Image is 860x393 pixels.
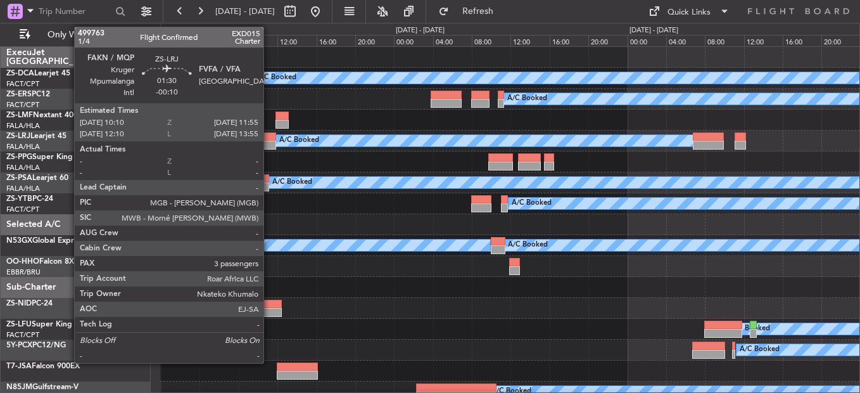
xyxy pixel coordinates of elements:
span: N85JM [6,383,32,391]
div: A/C Booked [508,236,548,255]
a: ZS-PSALearjet 60 [6,174,68,182]
span: ZS-LFU [6,321,32,328]
div: 08:00 [472,35,510,46]
a: ZS-PPGSuper King Air 200 [6,153,102,161]
div: A/C Booked [279,131,319,150]
div: 00:00 [628,35,666,46]
div: [DATE] - [DATE] [396,25,445,36]
div: 04:00 [666,35,705,46]
span: ZS-PPG [6,153,32,161]
div: [DATE] - [DATE] [163,25,212,36]
span: ZS-DCA [6,70,34,77]
a: N85JMGulfstream-V [6,383,79,391]
a: FACT/CPT [6,205,39,214]
div: A/C Booked [256,68,296,87]
span: ZS-NID [6,300,32,307]
div: 04:00 [433,35,472,46]
span: ZS-PSA [6,174,32,182]
div: 04:00 [199,35,238,46]
div: 20:00 [821,35,860,46]
span: N53GX [6,237,32,245]
a: FALA/HLA [6,142,40,151]
span: ZS-YTB [6,195,32,203]
input: Trip Number [39,2,111,21]
a: ZS-LFUSuper King Air 200 [6,321,101,328]
span: T7-JSA [6,363,32,370]
span: OO-HHO [6,258,39,266]
button: Refresh [433,1,509,22]
div: 20:00 [588,35,627,46]
div: 08:00 [705,35,743,46]
div: A/C Booked [740,340,780,359]
div: 08:00 [239,35,277,46]
a: ZS-YTBPC-24 [6,195,53,203]
div: A/C Booked [512,194,552,213]
div: A/C Booked [507,89,547,108]
button: Quick Links [642,1,736,22]
span: ZS-ERS [6,91,32,98]
a: FACT/CPT [6,100,39,110]
button: Only With Activity [14,25,137,45]
div: 16:00 [783,35,821,46]
span: 5Y-PCX [6,342,32,349]
a: T7-JSAFalcon 900EX [6,363,80,370]
div: A/C Booked [272,173,312,192]
div: 00:00 [161,35,199,46]
a: EBBR/BRU [6,267,41,277]
div: 00:00 [394,35,433,46]
div: 20:00 [355,35,394,46]
a: ZS-DCALearjet 45 [6,70,70,77]
div: 16:00 [550,35,588,46]
div: 12:00 [510,35,549,46]
div: 16:00 [317,35,355,46]
a: OO-HHOFalcon 8X [6,258,74,266]
a: FALA/HLA [6,163,40,172]
a: FACT/CPT [6,79,39,89]
a: N53GXGlobal Express XRS [6,237,102,245]
a: ZS-ERSPC12 [6,91,50,98]
a: ZS-NIDPC-24 [6,300,53,307]
div: Quick Links [667,6,711,19]
span: ZS-LMF [6,112,33,119]
span: [DATE] - [DATE] [215,6,275,17]
span: Only With Activity [33,30,134,39]
a: FALA/HLA [6,121,40,131]
div: [DATE] - [DATE] [629,25,678,36]
span: Refresh [452,7,505,16]
a: FALA/HLA [6,184,40,193]
a: 5Y-PCXPC12/NG [6,342,66,349]
a: ZS-LRJLearjet 45 [6,132,66,140]
a: ZS-LMFNextant 400XTi [6,112,89,119]
span: ZS-LRJ [6,132,30,140]
a: FACT/CPT [6,330,39,340]
div: 12:00 [277,35,316,46]
div: 12:00 [744,35,783,46]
